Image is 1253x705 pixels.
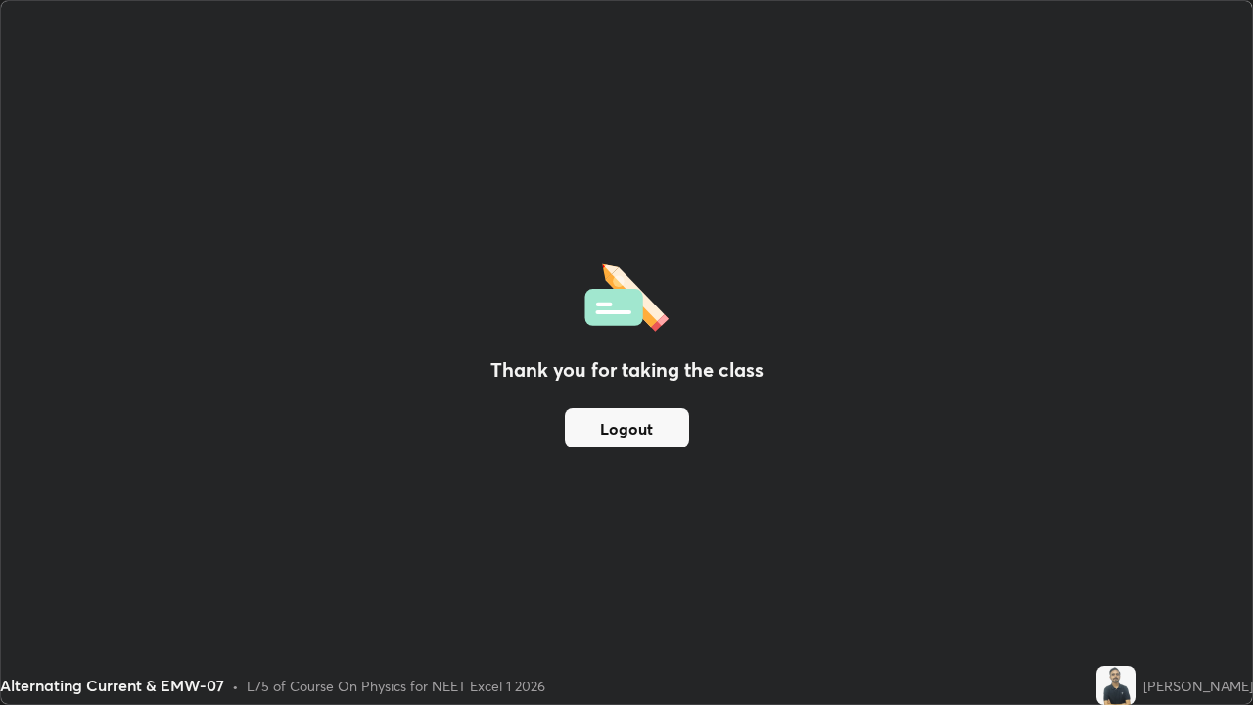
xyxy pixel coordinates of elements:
button: Logout [565,408,689,447]
img: af35316ec30b409ca55988c56db82ca0.jpg [1096,666,1136,705]
img: offlineFeedback.1438e8b3.svg [584,258,669,332]
div: [PERSON_NAME] [1143,676,1253,696]
div: • [232,676,239,696]
h2: Thank you for taking the class [490,355,764,385]
div: L75 of Course On Physics for NEET Excel 1 2026 [247,676,545,696]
